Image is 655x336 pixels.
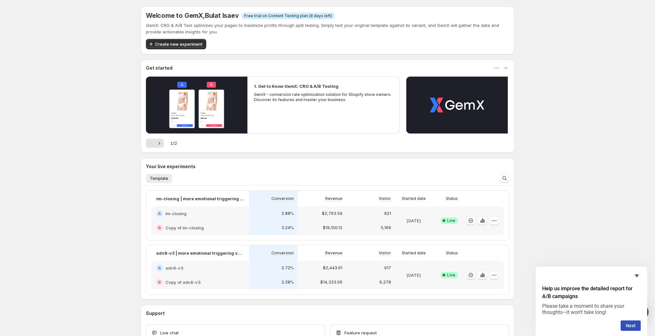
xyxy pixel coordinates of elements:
span: Free trial on Content Testing plan (8 days left) [244,13,332,18]
h2: Copy of adv8-v3 [165,279,201,285]
p: Visitor [379,250,391,256]
p: 917 [384,265,391,271]
button: Play video [406,76,508,133]
p: [DATE] [407,272,421,278]
p: Started date [402,250,426,256]
p: Status [446,196,458,201]
h2: A [158,266,161,270]
p: GemX: CRO & A/B Test optimizes your pages to maximize profits through split testing. Simply test ... [146,22,509,35]
p: 6,278 [379,280,391,285]
span: Live [447,218,455,223]
button: Hide survey [633,272,641,280]
h2: B [158,226,161,230]
p: $14,333.06 [320,280,342,285]
h2: A [158,212,161,215]
p: $2,443.61 [323,265,342,271]
h3: Support [146,310,165,317]
h2: Help us improve the detailed report for A/B campaigns [542,285,641,300]
h2: 1. Get to Know GemX: CRO & A/B Testing [254,83,339,89]
p: $2,763.59 [322,211,342,216]
p: 5,169 [381,225,391,230]
button: Play video [146,76,247,133]
p: 2.72% [281,265,294,271]
p: GemX - conversion rate optimization solution for Shopify store owners. Discover its features and ... [254,92,393,102]
p: 821 [384,211,391,216]
span: , Bulat Isaev [203,12,239,19]
p: Status [446,250,458,256]
p: Revenue [325,196,342,201]
p: adv8-v3 | more emotional triggering variant [156,250,244,256]
p: Revenue [325,250,342,256]
button: Next question [621,320,641,331]
span: Live [447,272,455,278]
span: Template [150,176,168,181]
p: 3.24% [281,225,294,230]
p: im-closing | more emotional triggering variant [156,195,244,202]
h3: Your live experiments [146,163,196,170]
p: [DATE] [407,217,421,224]
p: $19,100.12 [323,225,342,230]
p: Started date [402,196,426,201]
span: 1 / 2 [170,140,177,146]
button: Search and filter results [500,174,509,183]
h2: adv8-v3 [165,265,184,271]
div: Help us improve the detailed report for A/B campaigns [542,272,641,331]
h3: Get started [146,65,173,71]
span: Live chat [160,330,179,336]
button: Create new experiment [146,39,206,49]
h5: Welcome to GemX [146,12,239,19]
nav: Pagination [146,139,164,148]
p: 2.28% [281,280,294,285]
h2: Copy of im-closing [165,225,204,231]
p: Visitor [379,196,391,201]
span: Feature request [344,330,377,336]
button: Next [155,139,164,148]
h2: B [158,280,161,284]
p: 2.88% [281,211,294,216]
p: Please take a moment to share your thoughts—it won’t take long! [542,303,641,315]
h2: im-closing [165,210,186,217]
span: Create new experiment [155,41,202,47]
p: Conversion [271,196,294,201]
p: Conversion [271,250,294,256]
